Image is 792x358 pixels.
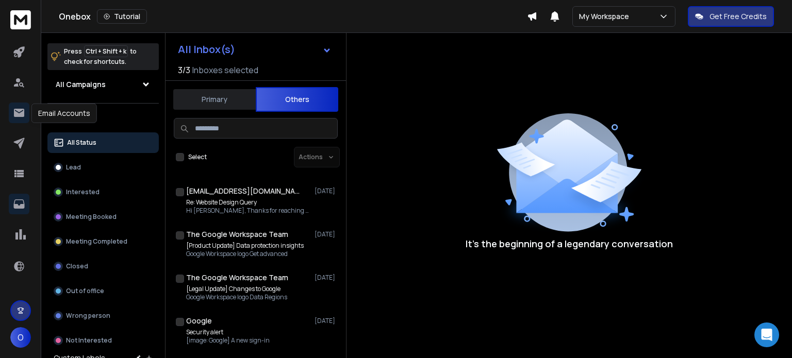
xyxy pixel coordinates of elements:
[315,317,338,325] p: [DATE]
[186,242,304,250] p: [Product Update] Data protection insights
[31,104,97,123] div: Email Accounts
[186,285,287,293] p: [Legal Update] Changes to Google
[66,163,81,172] p: Lead
[84,45,128,57] span: Ctrl + Shift + k
[47,157,159,178] button: Lead
[186,293,287,301] p: Google Workspace logo Data Regions
[186,316,212,326] h1: Google
[47,112,159,126] h3: Filters
[66,312,110,320] p: Wrong person
[47,74,159,95] button: All Campaigns
[64,46,137,67] p: Press to check for shortcuts.
[170,39,340,60] button: All Inbox(s)
[66,213,117,221] p: Meeting Booked
[315,187,338,195] p: [DATE]
[315,274,338,282] p: [DATE]
[188,153,207,161] label: Select
[709,11,767,22] p: Get Free Credits
[192,64,258,76] h3: Inboxes selected
[186,336,270,345] p: [image: Google] A new sign-in
[47,132,159,153] button: All Status
[186,229,288,240] h1: The Google Workspace Team
[47,305,159,326] button: Wrong person
[186,328,270,336] p: Security alert
[256,87,338,112] button: Others
[47,182,159,202] button: Interested
[66,336,112,345] p: Not Interested
[47,330,159,351] button: Not Interested
[47,207,159,227] button: Meeting Booked
[688,6,774,27] button: Get Free Credits
[579,11,633,22] p: My Workspace
[178,44,235,55] h1: All Inbox(s)
[186,207,310,215] p: Hi [PERSON_NAME], Thanks for reaching out. To
[66,188,100,196] p: Interested
[186,250,304,258] p: Google Workspace logo Get advanced
[466,236,673,251] p: It’s the beginning of a legendary conversation
[56,79,106,90] h1: All Campaigns
[10,327,31,348] button: O
[66,237,127,246] p: Meeting Completed
[186,272,288,283] h1: The Google Workspace Team
[47,256,159,277] button: Closed
[47,281,159,301] button: Out of office
[178,64,190,76] span: 3 / 3
[67,139,96,147] p: All Status
[186,198,310,207] p: Re: Website Design Query
[315,230,338,238] p: [DATE]
[66,262,88,270] p: Closed
[173,88,256,111] button: Primary
[47,231,159,252] button: Meeting Completed
[59,9,527,24] div: Onebox
[186,186,300,196] h1: [EMAIL_ADDRESS][DOMAIN_NAME]
[66,287,104,295] p: Out of office
[97,9,147,24] button: Tutorial
[754,322,779,347] div: Open Intercom Messenger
